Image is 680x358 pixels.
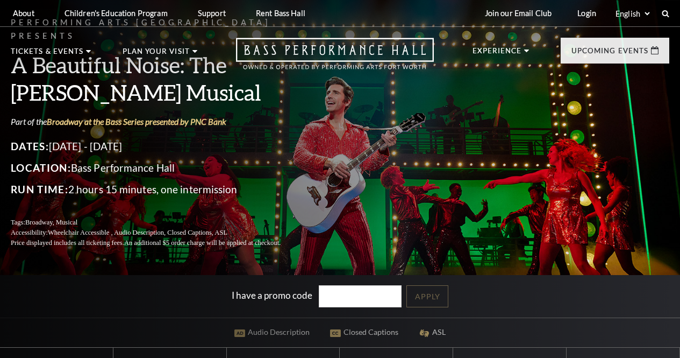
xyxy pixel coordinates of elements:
span: Dates: [11,140,49,152]
p: Price displayed includes all ticketing fees. [11,238,306,248]
p: About [13,9,34,18]
p: Accessibility: [11,228,306,238]
p: 2 hours 15 minutes, one intermission [11,181,306,198]
p: Bass Performance Hall [11,159,306,177]
p: Experience [473,47,522,60]
label: I have a promo code [232,290,312,301]
span: Run Time: [11,183,68,195]
span: Wheelchair Accessible , Audio Description, Closed Captions, ASL [48,229,227,236]
p: Children's Education Program [65,9,168,18]
p: Upcoming Events [571,47,648,60]
p: Rent Bass Hall [256,9,305,18]
p: Tickets & Events [11,48,83,61]
p: Part of the [11,116,306,128]
span: An additional $5 order charge will be applied at checkout. [124,239,281,247]
span: Location: [11,162,71,174]
p: Tags: [11,217,306,228]
select: Select: [613,9,652,19]
a: Broadway at the Bass Series presented by PNC Bank [47,116,226,127]
span: Broadway, Musical [25,219,77,226]
p: Support [198,9,226,18]
p: [DATE] - [DATE] [11,138,306,155]
p: Plan Your Visit [123,48,190,61]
